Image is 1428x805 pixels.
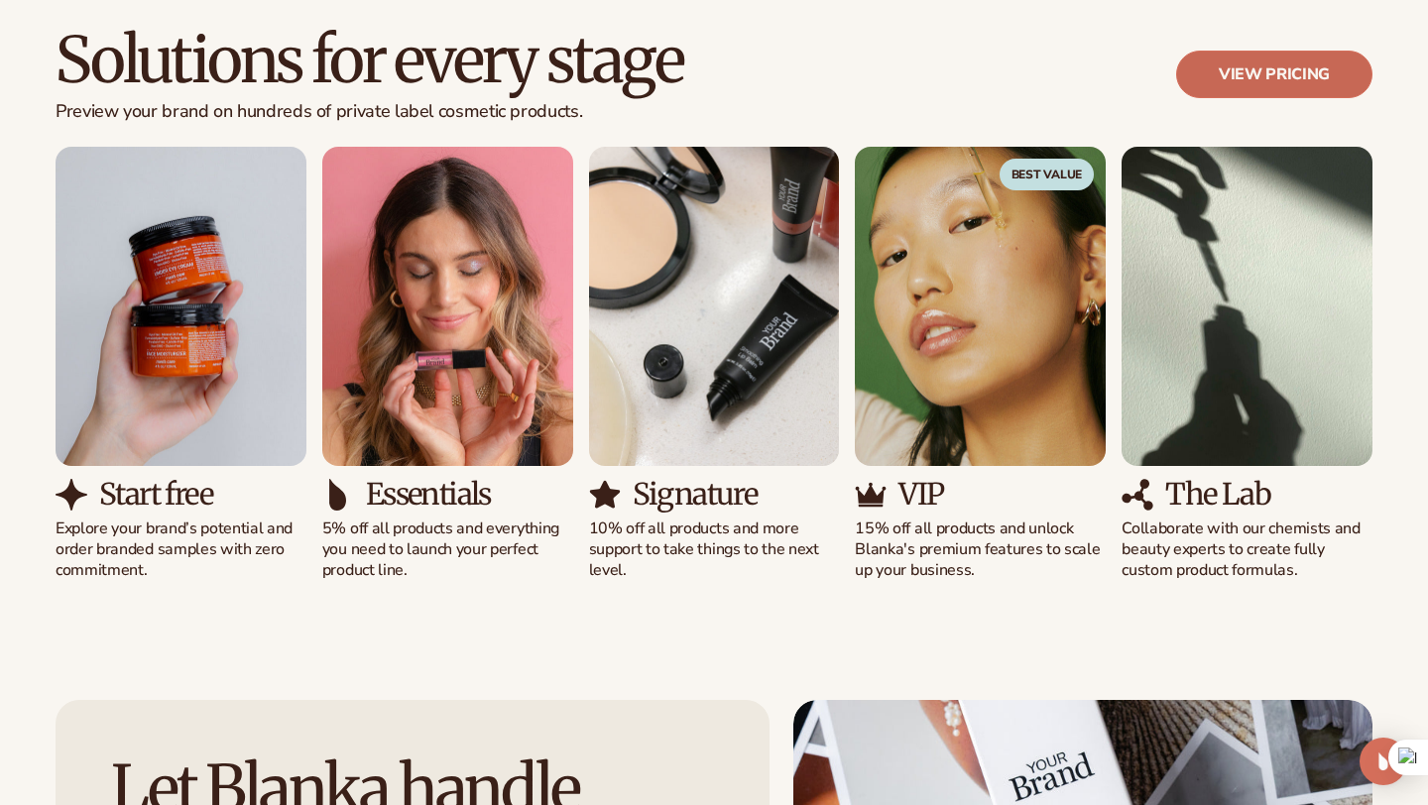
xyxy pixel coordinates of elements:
img: Shopify Image 10 [56,147,306,467]
div: 3 / 5 [589,147,840,581]
div: 5 / 5 [1122,147,1372,581]
img: Shopify Image 14 [589,147,840,467]
p: Preview your brand on hundreds of private label cosmetic products. [56,101,683,123]
h3: Signature [633,478,758,511]
img: Shopify Image 16 [855,147,1106,467]
div: 1 / 5 [56,147,306,581]
img: Shopify Image 15 [589,479,621,511]
p: 10% off all products and more support to take things to the next level. [589,518,840,580]
img: Shopify Image 13 [322,479,354,511]
p: 5% off all products and everything you need to launch your perfect product line. [322,518,573,580]
p: Explore your brand’s potential and order branded samples with zero commitment. [56,518,306,580]
p: 15% off all products and unlock Blanka's premium features to scale up your business. [855,518,1106,580]
img: Shopify Image 11 [56,479,87,511]
img: Shopify Image 17 [855,479,887,511]
h3: Essentials [366,478,491,511]
img: Shopify Image 12 [322,147,573,467]
img: Shopify Image 18 [1122,147,1372,467]
div: Open Intercom Messenger [1360,738,1407,785]
h2: Solutions for every stage [56,27,683,93]
div: 2 / 5 [322,147,573,581]
span: Best Value [1000,159,1095,190]
h3: VIP [898,478,943,511]
a: View pricing [1176,51,1372,98]
div: 4 / 5 [855,147,1106,581]
h3: Start free [99,478,212,511]
h3: The Lab [1165,478,1270,511]
p: Collaborate with our chemists and beauty experts to create fully custom product formulas. [1122,518,1372,580]
img: Shopify Image 19 [1122,479,1153,511]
